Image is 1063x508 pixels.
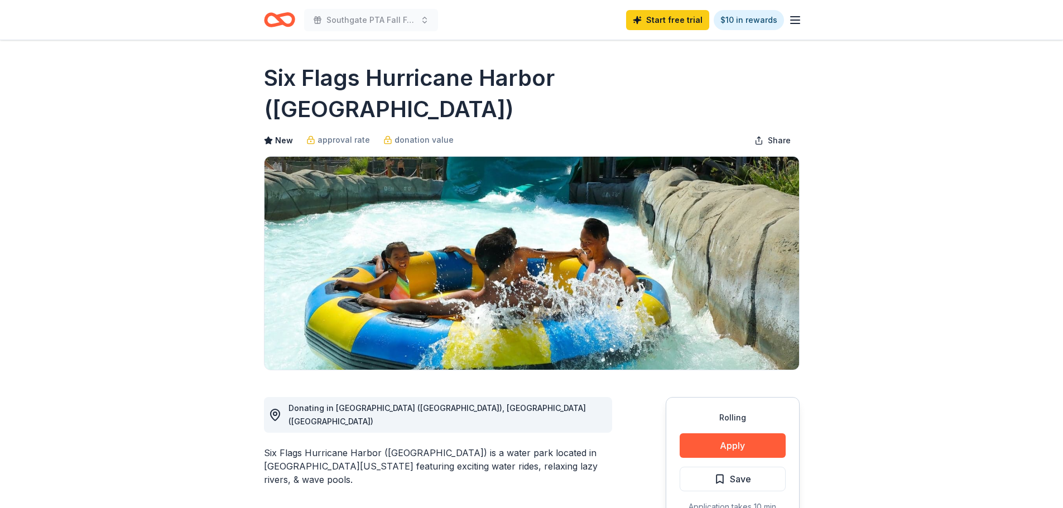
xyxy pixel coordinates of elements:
div: Rolling [680,411,786,424]
span: donation value [395,133,454,147]
a: Home [264,7,295,33]
span: New [275,134,293,147]
a: Start free trial [626,10,709,30]
img: Image for Six Flags Hurricane Harbor (Concord) [264,157,799,370]
h1: Six Flags Hurricane Harbor ([GEOGRAPHIC_DATA]) [264,62,800,125]
button: Save [680,467,786,491]
span: Donating in [GEOGRAPHIC_DATA] ([GEOGRAPHIC_DATA]), [GEOGRAPHIC_DATA] ([GEOGRAPHIC_DATA]) [288,403,586,426]
a: approval rate [306,133,370,147]
button: Apply [680,433,786,458]
span: Share [768,134,791,147]
button: Share [745,129,800,152]
span: Save [730,472,751,486]
span: approval rate [318,133,370,147]
span: Southgate PTA Fall Festival [326,13,416,27]
a: donation value [383,133,454,147]
button: Southgate PTA Fall Festival [304,9,438,31]
div: Six Flags Hurricane Harbor ([GEOGRAPHIC_DATA]) is a water park located in [GEOGRAPHIC_DATA][US_ST... [264,446,612,486]
a: $10 in rewards [714,10,784,30]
